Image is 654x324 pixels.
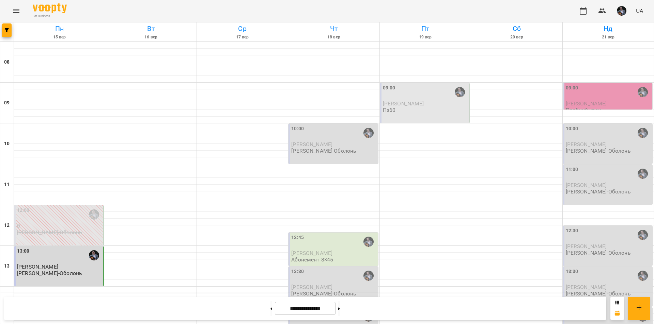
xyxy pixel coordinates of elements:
p: Пз60 [383,107,396,113]
span: [PERSON_NAME] [566,243,607,250]
span: [PERSON_NAME] [566,182,607,188]
h6: 20 вер [472,34,561,40]
label: 10:00 [291,125,304,133]
img: Олексій КОЧЕТОВ [89,209,99,220]
span: [PERSON_NAME] [566,284,607,290]
p: [PERSON_NAME]-Оболонь [566,291,631,296]
img: Олексій КОЧЕТОВ [455,87,465,97]
img: Олексій КОЧЕТОВ [638,87,648,97]
p: Пробний урок [566,107,601,113]
span: [PERSON_NAME] [383,100,424,107]
p: [PERSON_NAME]-Оболонь [291,291,356,296]
label: 11:00 [566,166,578,173]
img: Олексій КОЧЕТОВ [638,271,648,281]
h6: 09 [4,99,10,107]
img: Voopty Logo [33,3,67,13]
img: Олексій КОЧЕТОВ [89,250,99,260]
span: [PERSON_NAME] [291,284,332,290]
button: Menu [8,3,25,19]
h6: Чт [289,23,378,34]
label: 10:00 [566,125,578,133]
h6: 16 вер [106,34,195,40]
h6: 19 вер [381,34,470,40]
label: 13:30 [291,268,304,275]
img: d409717b2cc07cfe90b90e756120502c.jpg [617,6,626,16]
label: 13:30 [566,268,578,275]
label: 13:00 [17,248,30,255]
img: Олексій КОЧЕТОВ [363,271,374,281]
button: UA [633,4,646,17]
img: Олексій КОЧЕТОВ [363,237,374,247]
p: [PERSON_NAME]-Оболонь [566,250,631,256]
h6: 15 вер [15,34,104,40]
h6: Сб [472,23,561,34]
span: For Business [33,14,67,18]
h6: 12 [4,222,10,229]
span: [PERSON_NAME] [291,141,332,148]
p: 0 [17,223,102,229]
h6: 18 вер [289,34,378,40]
span: UA [636,7,643,14]
span: [PERSON_NAME] [17,263,58,270]
h6: 08 [4,58,10,66]
img: Олексій КОЧЕТОВ [638,230,648,240]
p: [PERSON_NAME]-Оболонь [566,189,631,194]
label: 12:30 [566,227,578,235]
span: [PERSON_NAME] [566,100,607,107]
label: 12:00 [17,207,30,214]
span: [PERSON_NAME] [291,250,332,256]
img: Олексій КОЧЕТОВ [638,128,648,138]
img: Олексій КОЧЕТОВ [363,128,374,138]
h6: Нд [564,23,653,34]
p: [PERSON_NAME]-Оболонь [291,148,356,154]
p: [PERSON_NAME]-Оболонь [17,270,82,276]
h6: 11 [4,181,10,188]
h6: Ср [198,23,287,34]
p: Абонемент 8×45 [291,257,333,262]
p: [PERSON_NAME]-Оболонь [566,148,631,154]
h6: Пн [15,23,104,34]
h6: 13 [4,262,10,270]
label: 12:45 [291,234,304,241]
label: 09:00 [566,84,578,92]
span: [PERSON_NAME] [566,141,607,148]
h6: 17 вер [198,34,287,40]
img: Олексій КОЧЕТОВ [638,169,648,179]
p: [PERSON_NAME]-Оболонь [17,229,82,235]
h6: Пт [381,23,470,34]
h6: 21 вер [564,34,653,40]
h6: Вт [106,23,195,34]
h6: 10 [4,140,10,148]
label: 09:00 [383,84,395,92]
